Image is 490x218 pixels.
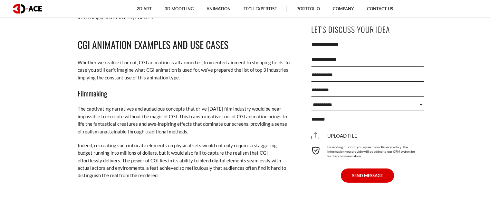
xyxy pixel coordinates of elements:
h2: CGI Animation Examples and Use Cases [78,37,290,52]
p: Indeed, recreating such intricate elements on physical sets would not only require a staggering b... [78,142,290,179]
p: Whether we realize it or not, CGI animation is all around us, from entertainment to shopping fiel... [78,59,290,81]
span: Upload file [311,133,357,139]
h3: Filmmaking [78,88,290,99]
p: The captivating narratives and audacious concepts that drive [DATE] film industry would be near i... [78,105,290,135]
button: SEND MESSAGE [341,168,394,183]
img: logo dark [13,4,42,14]
p: Let's Discuss Your Idea [311,22,424,37]
div: By sending this form you agree to our Privacy Policy. The information you provide will be added t... [311,143,424,158]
